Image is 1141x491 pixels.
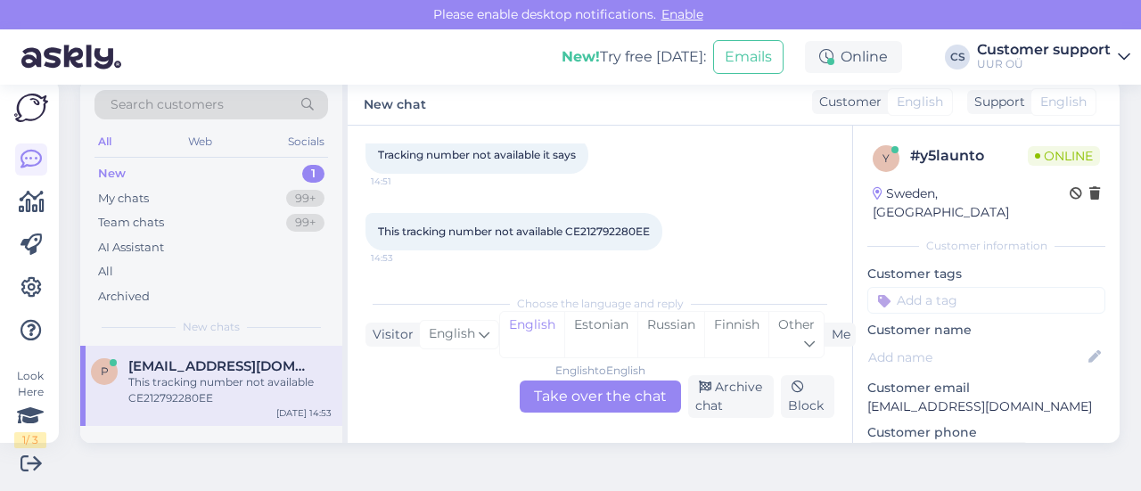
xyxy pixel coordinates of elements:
p: [EMAIL_ADDRESS][DOMAIN_NAME] [867,397,1105,416]
div: Estonian [564,312,637,357]
div: Socials [284,130,328,153]
div: CS [945,45,970,70]
div: # y5launto [910,145,1028,167]
div: Visitor [365,325,414,344]
div: Request phone number [867,442,1029,466]
div: All [94,130,115,153]
div: Online [805,41,902,73]
div: Customer [812,93,882,111]
div: Russian [637,312,704,357]
div: All [98,263,113,281]
b: New! [562,48,600,65]
div: English to English [555,363,645,379]
span: pernillany@hotmail.com [128,358,314,374]
p: Customer email [867,379,1105,397]
div: Archived [98,288,150,306]
div: Take over the chat [520,381,681,413]
span: y [882,151,890,165]
span: New chats [183,319,240,335]
div: Customer support [977,43,1111,57]
p: Customer name [867,321,1105,340]
div: Web [185,130,216,153]
div: 1 / 3 [14,432,46,448]
span: 14:53 [371,251,438,265]
span: English [429,324,475,344]
span: p [101,364,109,378]
button: Emails [713,40,784,74]
div: 99+ [286,214,324,232]
div: Support [967,93,1025,111]
span: Enable [656,6,709,22]
input: Add a tag [867,287,1105,314]
span: Online [1028,146,1100,166]
span: English [897,93,943,111]
div: Try free [DATE]: [562,46,706,68]
div: Finnish [704,312,768,357]
div: Archive chat [688,375,775,418]
a: Customer supportUUR OÜ [977,43,1130,71]
span: 14:51 [371,175,438,188]
input: Add name [868,348,1085,367]
div: Me [825,325,850,344]
div: Block [781,375,834,418]
div: [DATE] 14:53 [276,406,332,420]
p: Customer phone [867,423,1105,442]
div: English [500,312,564,357]
div: New [98,165,126,183]
span: Other [778,316,815,332]
div: Team chats [98,214,164,232]
span: This tracking number not available CE212792280EE [378,225,650,238]
div: Customer information [867,238,1105,254]
div: My chats [98,190,149,208]
span: Search customers [111,95,224,114]
p: Customer tags [867,265,1105,283]
div: UUR OÜ [977,57,1111,71]
div: 1 [302,165,324,183]
label: New chat [364,90,426,114]
span: English [1040,93,1087,111]
div: Look Here [14,368,46,448]
div: This tracking number not available CE212792280EE [128,374,332,406]
div: 99+ [286,190,324,208]
div: AI Assistant [98,239,164,257]
div: Sweden, [GEOGRAPHIC_DATA] [873,184,1070,222]
span: Tracking number not available it says [378,148,576,161]
img: Askly Logo [14,94,48,122]
div: Choose the language and reply [365,296,834,312]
